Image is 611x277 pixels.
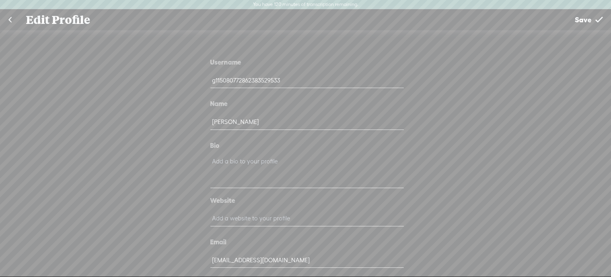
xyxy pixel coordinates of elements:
div: Username [206,56,405,68]
input: Choose Your Username [210,73,403,88]
input: Add a name to your profile [210,114,403,130]
input: Add a website to your profile [210,211,403,226]
div: Name [206,98,405,110]
label: You have 120 minutes of transcription remaining. [253,2,358,8]
div: Website [206,194,405,206]
input: Enter Your Email [210,252,403,268]
span: Save [575,10,592,30]
div: Edit Profile [20,10,566,30]
div: Email [206,236,405,248]
div: Bio [206,139,405,151]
